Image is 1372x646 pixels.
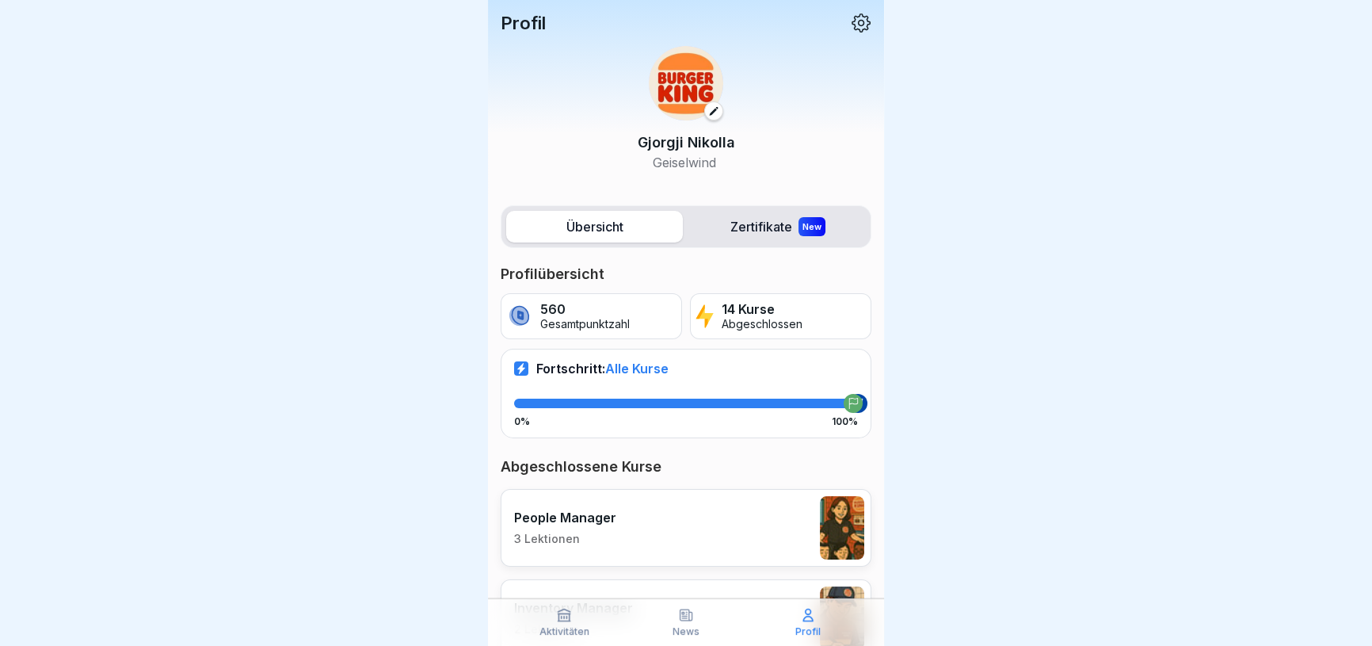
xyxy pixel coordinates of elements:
[638,153,735,172] p: Geiselwind
[501,457,871,476] p: Abgeschlossene Kurse
[540,302,630,317] p: 560
[506,211,683,243] label: Übersicht
[514,416,530,427] p: 0%
[696,303,714,330] img: lightning.svg
[540,318,630,331] p: Gesamtpunktzahl
[501,13,546,33] p: Profil
[514,510,616,526] p: People Manager
[605,361,669,377] span: Alle Kurse
[501,489,871,567] a: People Manager3 Lektionen
[673,626,699,637] p: News
[798,217,825,236] div: New
[514,532,616,546] p: 3 Lektionen
[832,416,858,427] p: 100%
[501,265,871,284] p: Profilübersicht
[722,318,802,331] p: Abgeschlossen
[536,361,669,377] p: Fortschritt:
[795,626,821,637] p: Profil
[722,302,802,317] p: 14 Kurse
[820,496,864,560] img: xc3x9m9uz5qfs93t7kmvoxs4.png
[649,46,723,120] img: w2f18lwxr3adf3talrpwf6id.png
[506,303,532,330] img: coin.svg
[539,626,589,637] p: Aktivitäten
[689,211,866,243] label: Zertifikate
[638,132,735,153] p: Gjorgji Nikolla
